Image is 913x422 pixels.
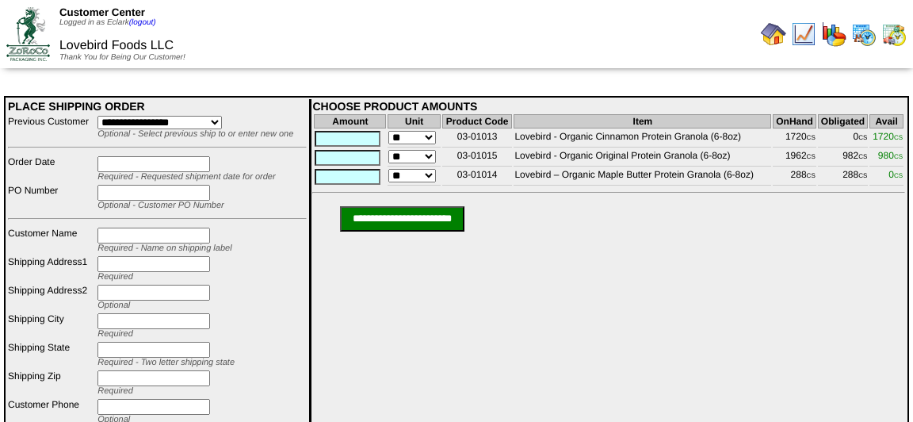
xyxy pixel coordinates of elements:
th: Avail [869,114,903,129]
td: Lovebird – Organic Maple Butter Protein Granola (6-8oz) [514,168,771,186]
span: Required - Requested shipment date for order [97,172,275,182]
img: graph.gif [821,21,846,47]
span: Optional - Select previous ship to or enter new one [97,129,293,139]
td: Lovebird - Organic Cinnamon Protein Granola (6-8oz) [514,130,771,148]
td: Shipping Zip [7,370,95,397]
img: calendarinout.gif [881,21,907,47]
span: 980 [878,150,903,161]
span: Customer Center [59,6,145,18]
td: 0 [818,130,869,148]
td: Shipping State [7,341,95,368]
span: Lovebird Foods LLC [59,39,174,52]
img: ZoRoCo_Logo(Green%26Foil)%20jpg.webp [6,7,50,60]
td: 288 [818,168,869,186]
span: CS [858,134,867,141]
img: line_graph.gif [791,21,816,47]
span: CS [894,134,903,141]
div: PLACE SHIPPING ORDER [8,100,307,113]
img: calendarprod.gif [851,21,877,47]
td: 03-01013 [442,130,513,148]
span: CS [858,153,867,160]
td: 1962 [773,149,816,167]
span: CS [894,153,903,160]
td: Shipping City [7,313,95,340]
span: Optional - Customer PO Number [97,201,224,210]
td: Order Date [7,155,95,182]
span: Required - Name on shipping label [97,244,231,253]
th: Unit [388,114,440,129]
th: Item [514,114,771,129]
td: 288 [773,168,816,186]
td: 03-01014 [442,168,513,186]
span: CS [858,172,867,179]
td: Lovebird - Organic Original Protein Granola (6-8oz) [514,149,771,167]
td: 1720 [773,130,816,148]
td: Previous Customer [7,115,95,140]
span: CS [894,172,903,179]
span: 1720 [873,131,903,142]
td: 03-01015 [442,149,513,167]
th: Product Code [442,114,513,129]
div: CHOOSE PRODUCT AMOUNTS [312,100,905,113]
span: CS [807,172,816,179]
td: PO Number [7,184,95,211]
td: Shipping Address1 [7,255,95,282]
span: Logged in as Eclark [59,18,156,27]
th: Obligated [818,114,869,129]
span: CS [807,134,816,141]
span: Required [97,272,133,282]
td: Shipping Address2 [7,284,95,311]
th: Amount [314,114,386,129]
span: Optional [97,301,130,310]
span: Thank You for Being Our Customer! [59,53,185,62]
td: Customer Name [7,227,95,254]
td: 982 [818,149,869,167]
img: home.gif [761,21,786,47]
span: CS [807,153,816,160]
span: Required [97,386,133,396]
a: (logout) [129,18,156,27]
span: Required [97,329,133,339]
span: 0 [888,169,903,180]
span: Required - Two letter shipping state [97,358,235,367]
th: OnHand [773,114,816,129]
